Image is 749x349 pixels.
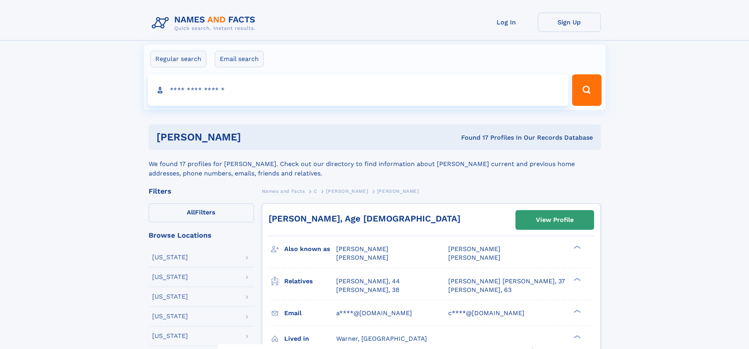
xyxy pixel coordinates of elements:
div: ❯ [572,245,581,250]
a: Names and Facts [262,186,305,196]
span: [PERSON_NAME] [326,188,368,194]
span: [PERSON_NAME] [448,245,501,253]
h1: [PERSON_NAME] [156,132,351,142]
img: Logo Names and Facts [149,13,262,34]
span: Warner, [GEOGRAPHIC_DATA] [336,335,427,342]
a: [PERSON_NAME] [PERSON_NAME], 37 [448,277,565,286]
div: [US_STATE] [152,254,188,260]
label: Filters [149,203,254,222]
a: [PERSON_NAME] [326,186,368,196]
label: Email search [215,51,264,67]
a: [PERSON_NAME], Age [DEMOGRAPHIC_DATA] [269,214,460,223]
a: [PERSON_NAME], 38 [336,286,399,294]
div: We found 17 profiles for [PERSON_NAME]. Check out our directory to find information about [PERSON... [149,150,601,178]
div: Found 17 Profiles In Our Records Database [351,133,593,142]
span: [PERSON_NAME] [336,254,388,261]
div: ❯ [572,334,581,339]
div: [US_STATE] [152,294,188,300]
h3: Relatives [284,275,336,288]
div: Filters [149,188,254,195]
h3: Also known as [284,242,336,256]
div: [US_STATE] [152,333,188,339]
div: Browse Locations [149,232,254,239]
button: Search Button [572,74,601,106]
a: [PERSON_NAME], 44 [336,277,400,286]
div: [US_STATE] [152,313,188,319]
label: Regular search [150,51,206,67]
div: View Profile [536,211,574,229]
input: search input [148,74,569,106]
div: ❯ [572,308,581,314]
span: [PERSON_NAME] [448,254,501,261]
span: All [187,209,195,216]
h3: Lived in [284,332,336,345]
div: [US_STATE] [152,274,188,280]
span: C [314,188,317,194]
a: Sign Up [538,13,601,32]
span: [PERSON_NAME] [336,245,388,253]
a: View Profile [516,211,594,229]
span: [PERSON_NAME] [377,188,419,194]
a: [PERSON_NAME], 63 [448,286,512,294]
div: ❯ [572,277,581,282]
a: Log In [475,13,538,32]
a: C [314,186,317,196]
h3: Email [284,307,336,320]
